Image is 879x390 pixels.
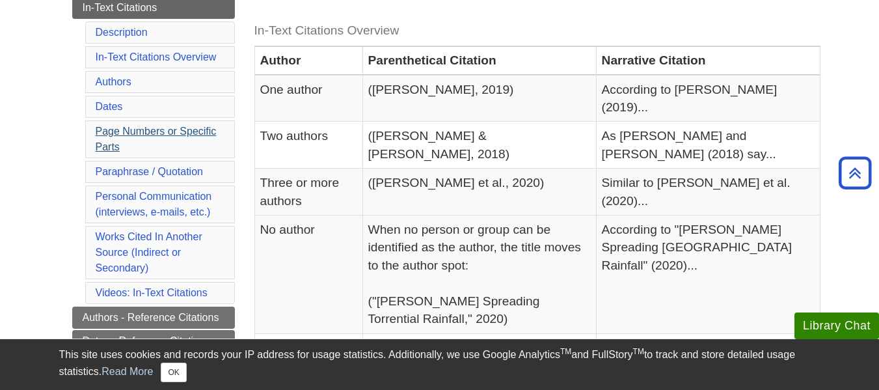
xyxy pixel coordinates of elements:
[362,216,596,334] td: When no person or group can be identified as the author, the title moves to the author spot: ("[P...
[72,307,235,329] a: Authors - Reference Citations
[362,75,596,122] td: ([PERSON_NAME], 2019)
[96,166,203,177] a: Paraphrase / Quotation
[596,46,820,75] th: Narrative Citation
[59,347,820,382] div: This site uses cookies and records your IP address for usage statistics. Additionally, we use Goo...
[72,330,235,352] a: Dates - Reference Citations
[834,164,876,182] a: Back to Top
[254,122,362,169] td: Two authors
[254,46,362,75] th: Author
[254,16,820,46] caption: In-Text Citations Overview
[96,287,208,298] a: Videos: In-Text Citations
[254,216,362,334] td: No author
[96,51,217,63] a: In-Text Citations Overview
[596,75,820,122] td: According to [PERSON_NAME] (2019)...
[96,126,217,152] a: Page Numbers or Specific Parts
[794,313,879,339] button: Library Chat
[596,333,820,380] td: According to [PERSON_NAME][GEOGRAPHIC_DATA] (n.d.)...
[362,169,596,216] td: ([PERSON_NAME] et al., 2020)
[596,169,820,216] td: Similar to [PERSON_NAME] et al. (2020)...
[560,347,571,356] sup: TM
[362,333,596,380] td: ([PERSON_NAME][GEOGRAPHIC_DATA], n.d.)
[362,122,596,169] td: ([PERSON_NAME] & [PERSON_NAME], 2018)
[161,363,186,382] button: Close
[96,76,131,87] a: Authors
[96,27,148,38] a: Description
[101,366,153,377] a: Read More
[362,46,596,75] th: Parenthetical Citation
[596,216,820,334] td: According to "[PERSON_NAME] Spreading [GEOGRAPHIC_DATA] Rainfall" (2020)...
[96,101,123,112] a: Dates
[254,333,362,380] td: Group author
[254,75,362,122] td: One author
[96,191,212,217] a: Personal Communication(interviews, e-mails, etc.)
[596,122,820,169] td: As [PERSON_NAME] and [PERSON_NAME] (2018) say...
[633,347,644,356] sup: TM
[254,169,362,216] td: Three or more authors
[96,231,202,273] a: Works Cited In Another Source (Indirect or Secondary)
